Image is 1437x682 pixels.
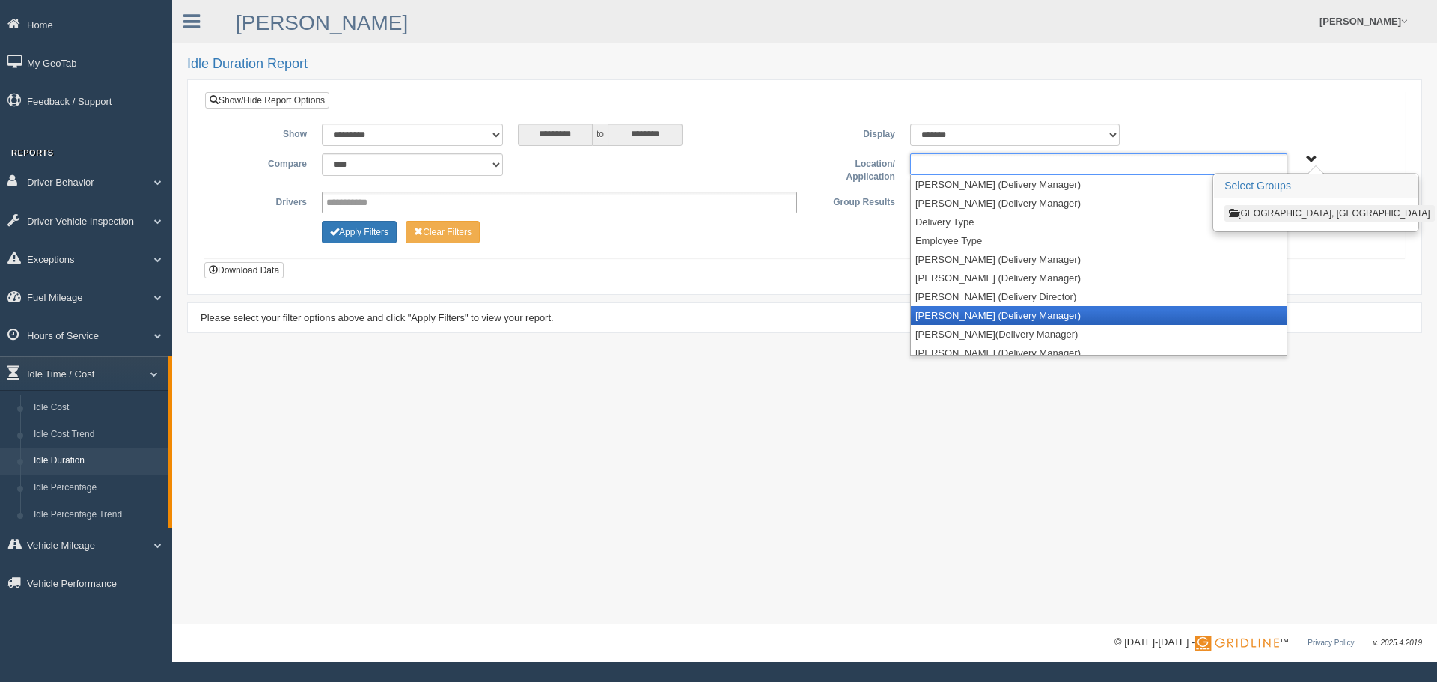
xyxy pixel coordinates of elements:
label: Show [216,124,314,141]
img: Gridline [1195,636,1279,651]
li: [PERSON_NAME](Delivery Manager) [911,325,1287,344]
button: [GEOGRAPHIC_DATA], [GEOGRAPHIC_DATA] [1224,205,1435,222]
button: Change Filter Options [406,221,480,243]
li: [PERSON_NAME] (Delivery Manager) [911,175,1287,194]
label: Location/ Application [805,153,903,184]
button: Download Data [204,262,284,278]
label: Display [805,124,903,141]
h3: Select Groups [1214,174,1418,198]
a: Idle Cost Trend [27,421,168,448]
a: Idle Percentage [27,475,168,502]
a: [PERSON_NAME] [236,11,408,34]
li: [PERSON_NAME] (Delivery Director) [911,287,1287,306]
a: Idle Percentage Trend [27,502,168,529]
a: Idle Cost [27,395,168,421]
li: [PERSON_NAME] (Delivery Manager) [911,269,1287,287]
li: Delivery Type [911,213,1287,231]
li: [PERSON_NAME] (Delivery Manager) [911,344,1287,362]
label: Compare [216,153,314,171]
h2: Idle Duration Report [187,57,1422,72]
span: v. 2025.4.2019 [1373,639,1422,647]
a: Idle Duration [27,448,168,475]
li: [PERSON_NAME] (Delivery Manager) [911,306,1287,325]
label: Drivers [216,192,314,210]
li: [PERSON_NAME] (Delivery Manager) [911,194,1287,213]
button: Change Filter Options [322,221,397,243]
a: Show/Hide Report Options [205,92,329,109]
div: © [DATE]-[DATE] - ™ [1114,635,1422,651]
span: to [593,124,608,146]
span: Please select your filter options above and click "Apply Filters" to view your report. [201,312,554,323]
label: Group Results [805,192,903,210]
li: Employee Type [911,231,1287,250]
li: [PERSON_NAME] (Delivery Manager) [911,250,1287,269]
a: Privacy Policy [1308,639,1354,647]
